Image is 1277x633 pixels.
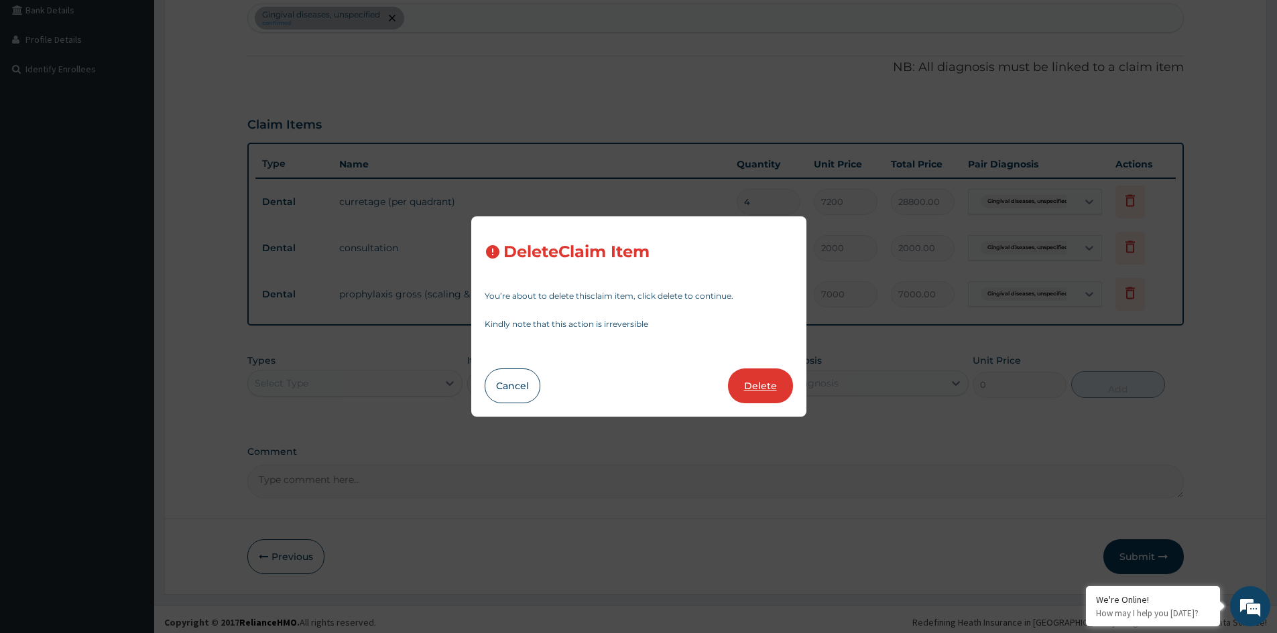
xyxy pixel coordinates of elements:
[485,368,540,403] button: Cancel
[1096,593,1210,606] div: We're Online!
[25,67,54,100] img: d_794563401_company_1708531726252_794563401
[1096,608,1210,619] p: How may I help you today?
[220,7,252,39] div: Minimize live chat window
[728,368,793,403] button: Delete
[7,366,255,413] textarea: Type your message and hit 'Enter'
[485,292,793,300] p: You’re about to delete this claim item , click delete to continue.
[78,169,185,304] span: We're online!
[485,320,793,328] p: Kindly note that this action is irreversible
[70,75,225,92] div: Chat with us now
[503,243,650,261] h3: Delete Claim Item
